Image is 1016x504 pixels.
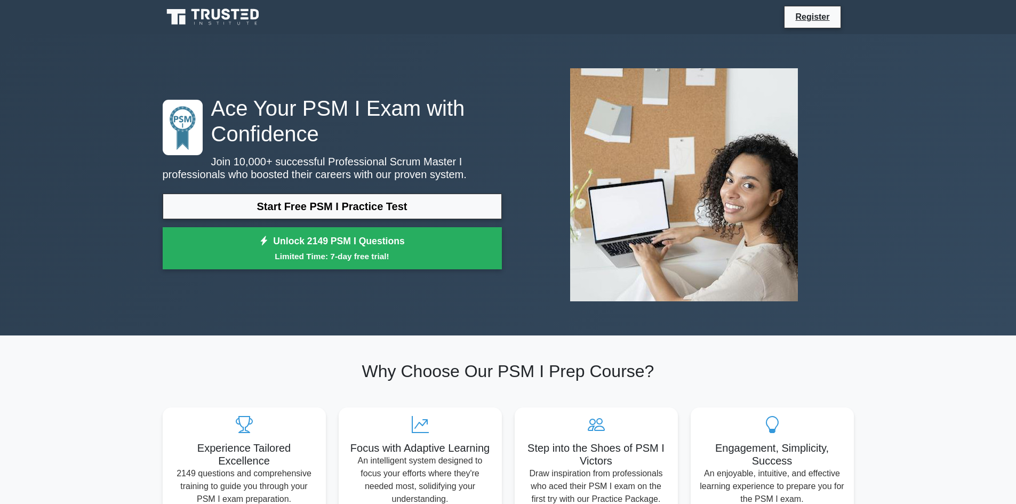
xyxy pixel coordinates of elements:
[163,155,502,181] p: Join 10,000+ successful Professional Scrum Master I professionals who boosted their careers with ...
[523,442,669,467] h5: Step into the Shoes of PSM I Victors
[789,10,836,23] a: Register
[699,442,845,467] h5: Engagement, Simplicity, Success
[163,194,502,219] a: Start Free PSM I Practice Test
[176,250,489,262] small: Limited Time: 7-day free trial!
[171,442,317,467] h5: Experience Tailored Excellence
[163,227,502,270] a: Unlock 2149 PSM I QuestionsLimited Time: 7-day free trial!
[163,95,502,147] h1: Ace Your PSM I Exam with Confidence
[347,442,493,454] h5: Focus with Adaptive Learning
[163,361,854,381] h2: Why Choose Our PSM I Prep Course?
